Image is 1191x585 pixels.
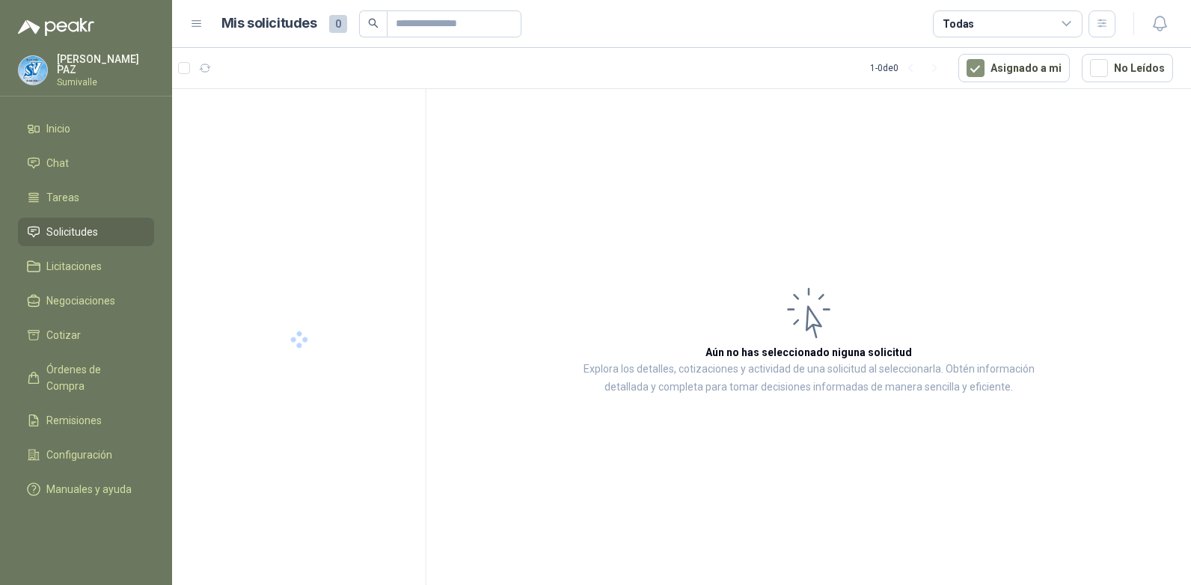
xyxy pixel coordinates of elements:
p: Explora los detalles, cotizaciones y actividad de una solicitud al seleccionarla. Obtén informaci... [576,361,1041,396]
button: Asignado a mi [958,54,1070,82]
a: Inicio [18,114,154,143]
a: Órdenes de Compra [18,355,154,400]
a: Licitaciones [18,252,154,281]
span: 0 [329,15,347,33]
span: search [368,18,379,28]
span: Negociaciones [46,292,115,309]
span: Órdenes de Compra [46,361,140,394]
a: Negociaciones [18,287,154,315]
img: Company Logo [19,56,47,85]
span: Cotizar [46,327,81,343]
span: Remisiones [46,412,102,429]
a: Tareas [18,183,154,212]
h3: Aún no has seleccionado niguna solicitud [705,344,912,361]
span: Tareas [46,189,79,206]
a: Chat [18,149,154,177]
p: Sumivalle [57,78,154,87]
a: Solicitudes [18,218,154,246]
button: No Leídos [1082,54,1173,82]
h1: Mis solicitudes [221,13,317,34]
a: Cotizar [18,321,154,349]
span: Configuración [46,447,112,463]
span: Manuales y ayuda [46,481,132,497]
a: Manuales y ayuda [18,475,154,503]
div: Todas [943,16,974,32]
span: Licitaciones [46,258,102,275]
a: Remisiones [18,406,154,435]
a: Configuración [18,441,154,469]
div: 1 - 0 de 0 [870,56,946,80]
span: Chat [46,155,69,171]
p: [PERSON_NAME] PAZ [57,54,154,75]
img: Logo peakr [18,18,94,36]
span: Solicitudes [46,224,98,240]
span: Inicio [46,120,70,137]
